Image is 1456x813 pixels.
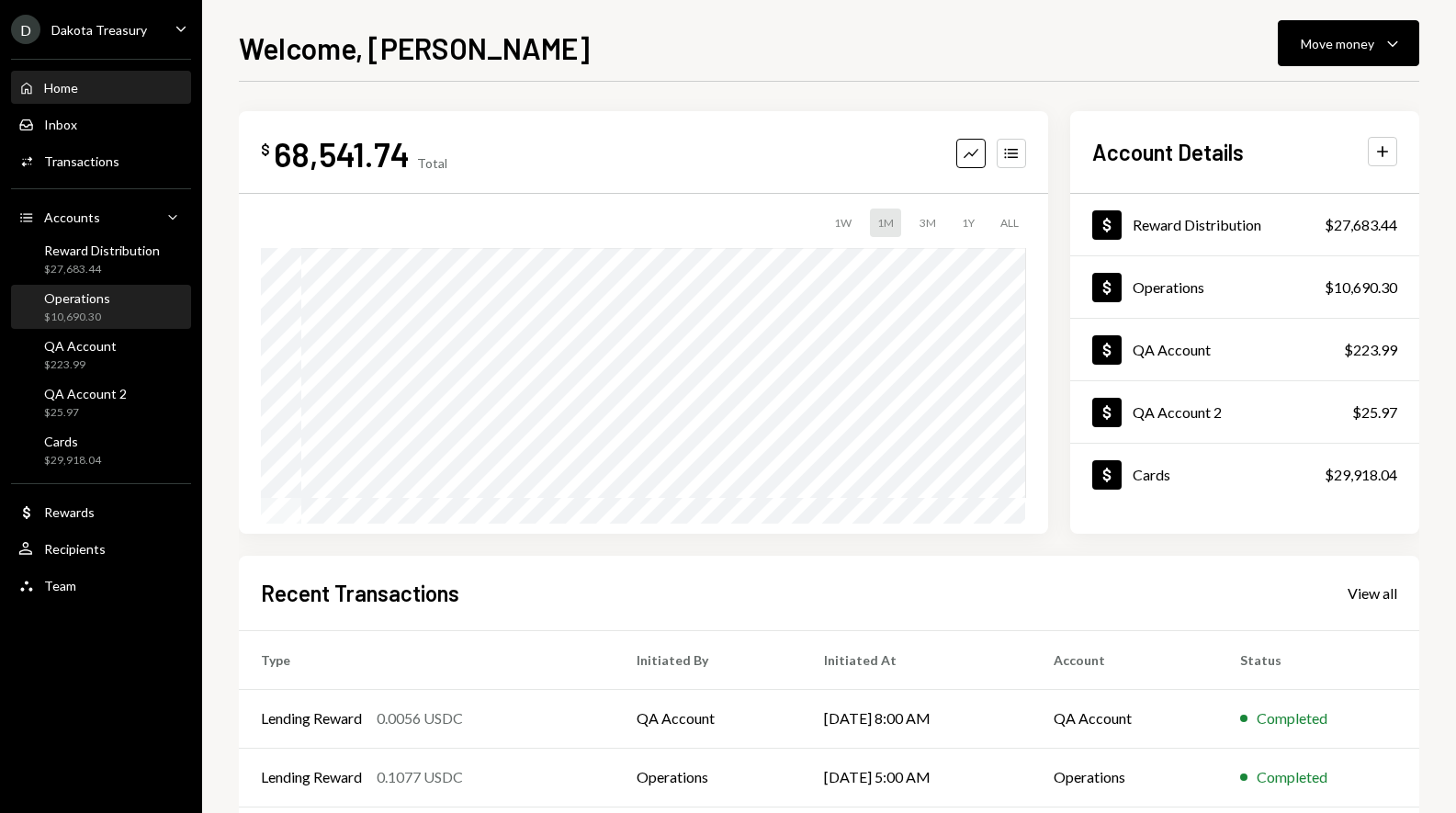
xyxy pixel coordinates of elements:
div: Move money [1301,34,1374,53]
div: 0.0056 USDC [377,707,463,729]
div: $29,918.04 [44,453,101,469]
div: Home [44,80,78,96]
td: QA Account [1032,689,1218,748]
div: D [11,15,40,44]
div: Lending Reward [261,707,362,729]
div: Dakota Treasury [51,22,147,38]
div: Reward Distribution [1133,216,1261,233]
div: QA Account [44,338,117,354]
div: 3M [912,209,943,237]
th: Initiated By [615,630,801,689]
div: Accounts [44,209,100,225]
div: QA Account [1133,341,1211,358]
div: $223.99 [44,357,117,373]
div: $25.97 [1352,401,1397,423]
a: Reward Distribution$27,683.44 [1070,194,1419,255]
td: Operations [615,748,801,807]
td: [DATE] 8:00 AM [802,689,1033,748]
button: Move money [1278,20,1419,66]
div: QA Account 2 [1133,403,1222,421]
a: QA Account$223.99 [1070,319,1419,380]
a: Reward Distribution$27,683.44 [11,237,191,281]
div: 68,541.74 [274,133,410,175]
div: $ [261,141,270,159]
a: Recipients [11,532,191,565]
div: $27,683.44 [1325,214,1397,236]
div: $25.97 [44,405,127,421]
div: Rewards [44,504,95,520]
a: Cards$29,918.04 [11,428,191,472]
div: Cards [1133,466,1170,483]
div: $10,690.30 [1325,277,1397,299]
a: Rewards [11,495,191,528]
div: 1Y [954,209,982,237]
td: [DATE] 5:00 AM [802,748,1033,807]
div: Cards [44,434,101,449]
h2: Recent Transactions [261,578,459,608]
div: Lending Reward [261,766,362,788]
div: Team [44,578,76,593]
th: Type [239,630,615,689]
div: 1W [827,209,859,237]
div: ALL [993,209,1026,237]
div: Operations [1133,278,1204,296]
div: Reward Distribution [44,243,160,258]
th: Account [1032,630,1218,689]
a: QA Account 2$25.97 [1070,381,1419,443]
div: $27,683.44 [44,262,160,277]
div: Completed [1257,707,1327,729]
div: Transactions [44,153,119,169]
div: Recipients [44,541,106,557]
a: Home [11,71,191,104]
a: Accounts [11,200,191,233]
td: Operations [1032,748,1218,807]
th: Initiated At [802,630,1033,689]
a: Cards$29,918.04 [1070,444,1419,505]
a: QA Account$223.99 [11,333,191,377]
a: QA Account 2$25.97 [11,380,191,424]
div: View all [1348,584,1397,603]
div: Total [417,155,447,171]
a: Team [11,569,191,602]
div: Operations [44,290,110,306]
h2: Account Details [1092,137,1244,167]
th: Status [1218,630,1419,689]
td: QA Account [615,689,801,748]
div: $10,690.30 [44,310,110,325]
div: 1M [870,209,901,237]
div: Inbox [44,117,77,132]
div: 0.1077 USDC [377,766,463,788]
a: Transactions [11,144,191,177]
div: QA Account 2 [44,386,127,401]
a: Operations$10,690.30 [1070,256,1419,318]
a: Inbox [11,107,191,141]
a: View all [1348,582,1397,603]
div: Completed [1257,766,1327,788]
h1: Welcome, [PERSON_NAME] [239,29,590,66]
a: Operations$10,690.30 [11,285,191,329]
div: $29,918.04 [1325,464,1397,486]
div: $223.99 [1344,339,1397,361]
